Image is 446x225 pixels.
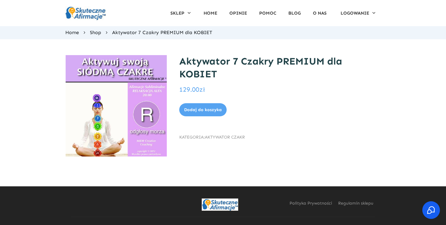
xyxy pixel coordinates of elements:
button: Dodaj do koszyka [179,103,227,117]
a: OPINIE [229,9,247,18]
img: Aktywator 7 Czakry PREMIUM dla KOBIET [66,55,167,156]
span: SKLEP [170,9,184,18]
a: HOME [204,9,217,18]
a: Regulamin sklepu [338,199,373,208]
a: Polityka Prywatności [290,199,332,208]
span: LOGOWANIE [341,9,369,18]
a: Home [65,28,79,37]
a: LOGOWANIE [341,9,376,18]
span: zł [199,86,205,93]
bdi: 129.00 [179,86,205,93]
span: Kategoria: [179,133,380,141]
a: BLOG [288,9,301,18]
span: Home [65,30,79,35]
span: Shop [90,30,101,35]
a: O NAS [313,9,327,18]
a: SKLEP [170,9,191,18]
h1: Aktywator 7 Czakry PREMIUM dla KOBIET [179,55,380,81]
a: AKTYWATOR CZAKR [205,135,245,140]
a: POMOC [259,9,276,18]
span: Aktywator 7 Czakry PREMIUM dla KOBIET [112,28,212,37]
a: Shop [90,28,101,37]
